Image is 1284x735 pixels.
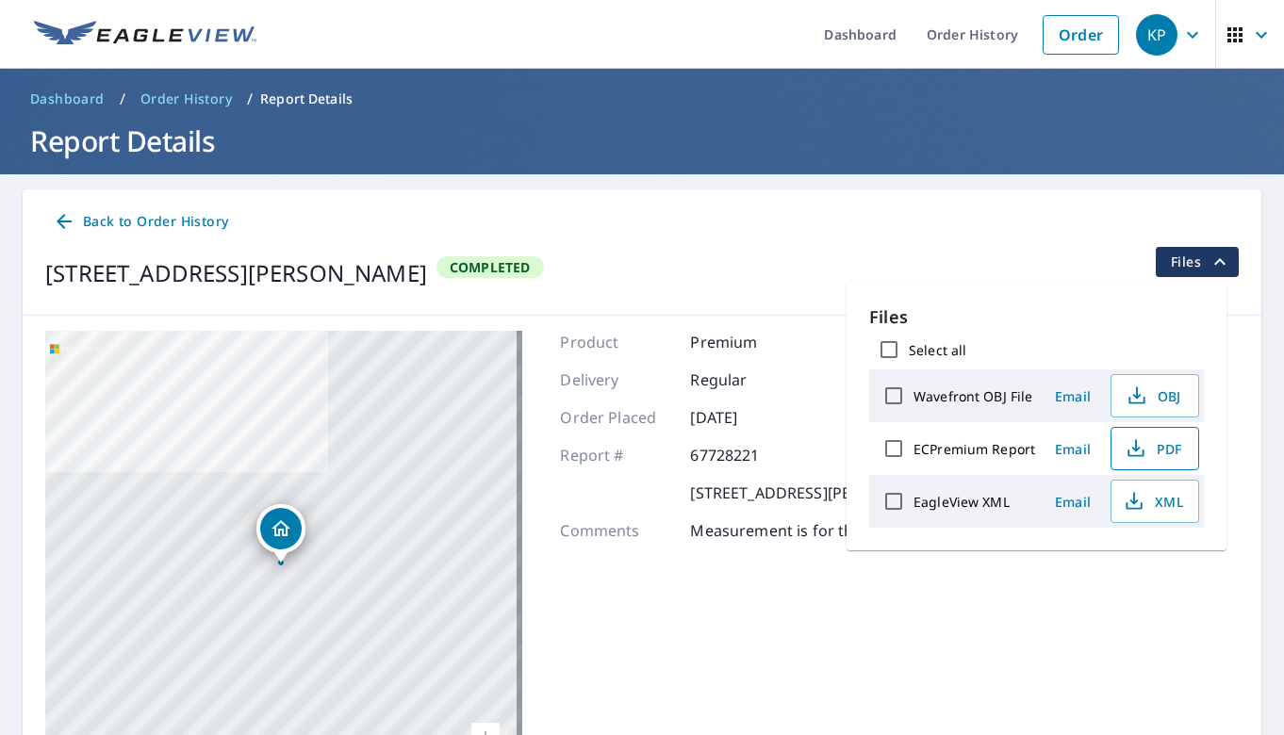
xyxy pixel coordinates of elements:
[1043,434,1103,464] button: Email
[133,84,239,114] a: Order History
[45,204,236,239] a: Back to Order History
[690,368,803,391] p: Regular
[1136,14,1177,56] div: KP
[1043,15,1119,55] a: Order
[1050,440,1095,458] span: Email
[256,504,305,563] div: Dropped pin, building 1, Residential property, 487 Hoala Dr Kihei, HI 96753
[438,258,542,276] span: Completed
[23,122,1261,160] h1: Report Details
[23,84,1261,114] nav: breadcrumb
[1050,387,1095,405] span: Email
[30,90,105,108] span: Dashboard
[1123,384,1183,407] span: OBJ
[1111,427,1199,470] button: PDF
[1043,382,1103,411] button: Email
[869,304,1204,330] p: Files
[560,519,673,542] p: Comments
[690,482,947,504] p: [STREET_ADDRESS][PERSON_NAME]
[1123,490,1183,513] span: XML
[34,21,256,49] img: EV Logo
[560,444,673,466] p: Report #
[260,90,353,108] p: Report Details
[690,331,803,353] p: Premium
[560,331,673,353] p: Product
[1050,493,1095,511] span: Email
[1155,247,1239,277] button: filesDropdownBtn-67728221
[45,256,427,290] div: [STREET_ADDRESS][PERSON_NAME]
[909,341,966,359] label: Select all
[914,440,1035,458] label: ECPremium Report
[247,88,253,110] li: /
[140,90,232,108] span: Order History
[1123,437,1183,460] span: PDF
[23,84,112,114] a: Dashboard
[1111,374,1199,417] button: OBJ
[914,493,1010,511] label: EagleView XML
[560,368,673,391] p: Delivery
[120,88,125,110] li: /
[690,406,803,429] p: [DATE]
[1043,487,1103,516] button: Email
[914,387,1032,405] label: Wavefront OBJ File
[53,210,228,234] span: Back to Order History
[1171,251,1231,273] span: Files
[690,444,803,466] p: 67728221
[560,406,673,429] p: Order Placed
[690,519,1034,542] p: Measurement is for the dwelling under the pin.
[1111,480,1199,523] button: XML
